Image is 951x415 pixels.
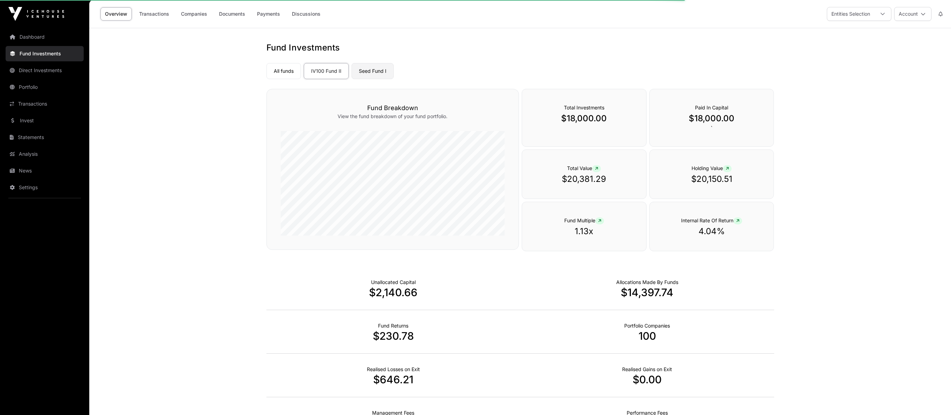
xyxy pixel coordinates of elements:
[135,7,174,21] a: Transactions
[281,103,505,113] h3: Fund Breakdown
[266,286,520,299] p: $2,140.66
[695,105,728,110] span: Paid In Capital
[564,217,604,223] span: Fund Multiple
[664,174,760,185] p: $20,150.51
[281,113,505,120] p: View the fund breakdown of your fund portfolio.
[8,7,64,21] img: Icehouse Ventures Logo
[664,226,760,237] p: 4.04%
[6,96,84,112] a: Transactions
[564,105,604,110] span: Total Investments
[287,7,325,21] a: Discussions
[371,279,416,286] p: Cash not yet allocated
[266,330,520,342] p: $230.78
[266,42,774,53] h1: Fund Investments
[266,63,301,79] a: All funds
[6,130,84,145] a: Statements
[624,322,670,329] p: Number of Companies Deployed Into
[266,373,520,386] p: $646.21
[520,286,774,299] p: $14,397.74
[6,46,84,61] a: Fund Investments
[894,7,931,21] button: Account
[622,366,672,373] p: Net Realised on Positive Exits
[827,7,874,21] div: Entities Selection
[681,217,742,223] span: Internal Rate Of Return
[520,373,774,386] p: $0.00
[176,7,212,21] a: Companies
[916,382,951,415] iframe: Chat Widget
[536,174,632,185] p: $20,381.29
[536,226,632,237] p: 1.13x
[6,79,84,95] a: Portfolio
[352,63,394,79] a: Seed Fund I
[6,113,84,128] a: Invest
[616,279,678,286] p: Capital Deployed Into Companies
[6,63,84,78] a: Direct Investments
[567,165,601,171] span: Total Value
[6,180,84,195] a: Settings
[304,63,349,79] a: IV100 Fund II
[520,330,774,342] p: 100
[692,165,732,171] span: Holding Value
[378,322,408,329] p: Realised Returns from Funds
[367,366,420,373] p: Net Realised on Negative Exits
[649,89,774,147] div: `
[6,163,84,178] a: News
[536,113,632,124] p: $18,000.00
[664,113,760,124] p: $18,000.00
[214,7,250,21] a: Documents
[6,29,84,45] a: Dashboard
[100,7,132,21] a: Overview
[252,7,285,21] a: Payments
[6,146,84,162] a: Analysis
